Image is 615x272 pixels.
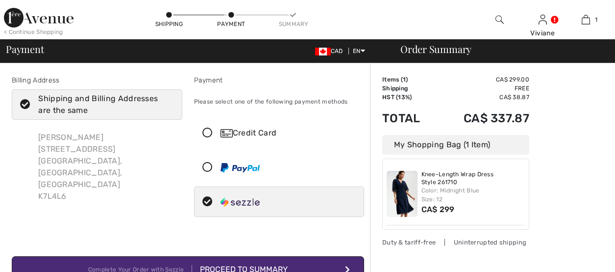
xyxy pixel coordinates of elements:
[436,102,529,135] td: CA$ 337.87
[4,8,74,27] img: 1ère Avenue
[421,205,455,214] span: CA$ 299
[565,14,607,26] a: 1
[582,14,590,26] img: My Bag
[403,76,406,83] span: 1
[595,15,597,24] span: 1
[436,84,529,93] td: Free
[539,15,547,24] a: Sign In
[382,238,529,247] div: Duty & tariff-free | Uninterrupted shipping
[495,14,504,26] img: search the website
[6,44,44,54] span: Payment
[436,93,529,102] td: CA$ 38.87
[12,75,182,85] div: Billing Address
[382,84,436,93] td: Shipping
[30,124,182,210] div: [PERSON_NAME] [STREET_ADDRESS] [GEOGRAPHIC_DATA], [GEOGRAPHIC_DATA], [GEOGRAPHIC_DATA] K7L4L6
[539,14,547,26] img: My Info
[421,171,525,186] a: Knee-Length Wrap Dress Style 261710
[194,89,365,114] div: Please select one of the following payment methods
[421,186,525,204] div: Color: Midnight Blue Size: 12
[154,20,184,28] div: Shipping
[315,48,331,55] img: Canadian Dollar
[436,75,529,84] td: CA$ 299.00
[382,75,436,84] td: Items ( )
[279,20,308,28] div: Summary
[4,27,63,36] div: < Continue Shopping
[382,93,436,102] td: HST (13%)
[221,163,260,172] img: PayPal
[221,129,233,137] img: Credit Card
[221,197,260,207] img: Sezzle
[315,48,347,54] span: CAD
[382,102,436,135] td: Total
[38,93,167,116] div: Shipping and Billing Addresses are the same
[382,135,529,155] div: My Shopping Bag (1 Item)
[387,171,418,217] img: Knee-Length Wrap Dress Style 261710
[521,28,564,38] div: Viviane
[221,127,357,139] div: Credit Card
[217,20,246,28] div: Payment
[389,44,609,54] div: Order Summary
[194,75,365,85] div: Payment
[353,48,365,54] span: EN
